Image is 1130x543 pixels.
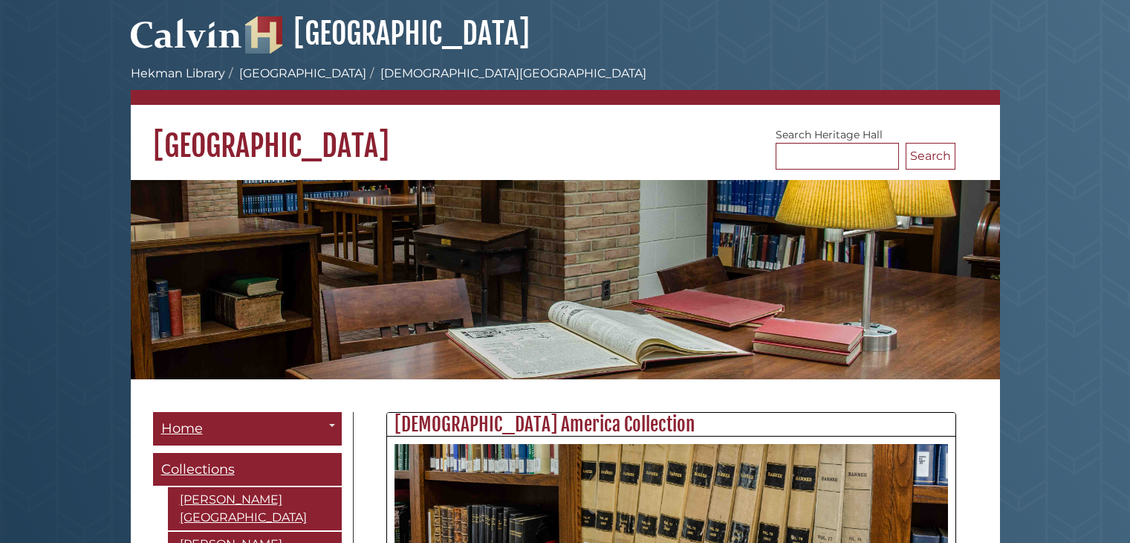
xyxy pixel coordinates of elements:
button: Search [906,143,955,170]
a: [PERSON_NAME][GEOGRAPHIC_DATA] [168,487,342,530]
nav: breadcrumb [131,65,1000,105]
span: Collections [161,461,235,478]
span: Home [161,420,203,437]
img: Calvin [131,12,242,54]
a: Calvin University [131,34,242,48]
img: Hekman Library Logo [245,16,282,54]
a: Home [153,412,342,446]
a: Hekman Library [131,66,225,80]
a: [GEOGRAPHIC_DATA] [245,15,530,52]
h1: [GEOGRAPHIC_DATA] [131,105,1000,164]
li: [DEMOGRAPHIC_DATA][GEOGRAPHIC_DATA] [366,65,646,83]
a: Collections [153,453,342,486]
a: [GEOGRAPHIC_DATA] [239,66,366,80]
h2: [DEMOGRAPHIC_DATA] America Collection [387,413,955,437]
